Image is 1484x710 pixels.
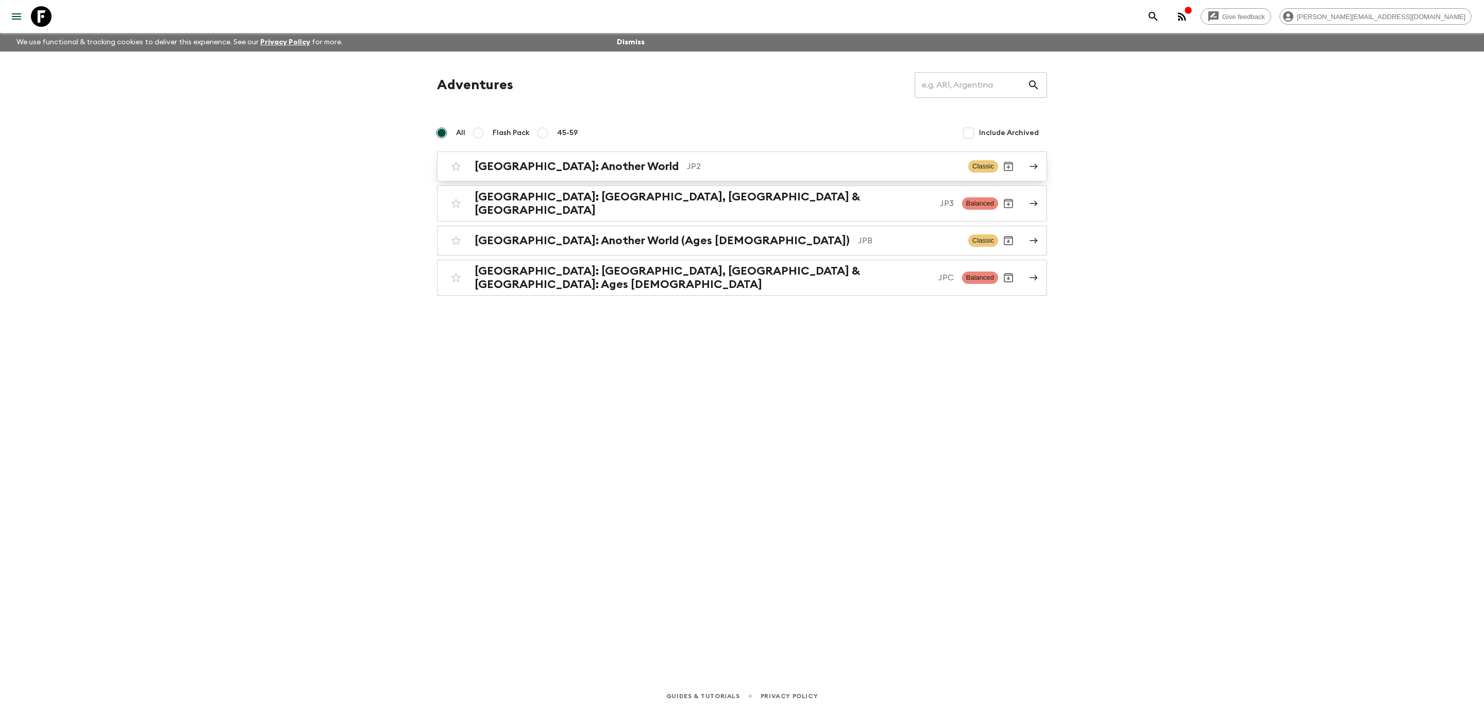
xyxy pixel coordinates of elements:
span: Give feedback [1217,13,1271,21]
h2: [GEOGRAPHIC_DATA]: Another World [475,160,679,173]
span: All [456,128,465,138]
span: Include Archived [979,128,1039,138]
p: JPB [858,234,960,247]
p: JPC [938,272,954,284]
a: [GEOGRAPHIC_DATA]: [GEOGRAPHIC_DATA], [GEOGRAPHIC_DATA] & [GEOGRAPHIC_DATA]JP3BalancedArchive [437,185,1047,222]
div: [PERSON_NAME][EMAIL_ADDRESS][DOMAIN_NAME] [1279,8,1472,25]
button: search adventures [1143,6,1163,27]
p: JP2 [687,160,960,173]
p: JP3 [940,197,954,210]
h1: Adventures [437,75,513,95]
a: Privacy Policy [260,39,310,46]
h2: [GEOGRAPHIC_DATA]: [GEOGRAPHIC_DATA], [GEOGRAPHIC_DATA] & [GEOGRAPHIC_DATA]: Ages [DEMOGRAPHIC_DATA] [475,264,930,291]
button: menu [6,6,27,27]
span: Flash Pack [493,128,530,138]
span: Balanced [962,197,998,210]
button: Archive [998,193,1019,214]
span: Classic [968,234,998,247]
a: Privacy Policy [761,690,818,702]
a: [GEOGRAPHIC_DATA]: [GEOGRAPHIC_DATA], [GEOGRAPHIC_DATA] & [GEOGRAPHIC_DATA]: Ages [DEMOGRAPHIC_DA... [437,260,1047,296]
a: Guides & Tutorials [666,690,740,702]
button: Archive [998,230,1019,251]
a: Give feedback [1201,8,1271,25]
span: Balanced [962,272,998,284]
span: 45-59 [557,128,578,138]
a: [GEOGRAPHIC_DATA]: Another WorldJP2ClassicArchive [437,151,1047,181]
h2: [GEOGRAPHIC_DATA]: Another World (Ages [DEMOGRAPHIC_DATA]) [475,234,850,247]
button: Dismiss [614,35,647,49]
span: [PERSON_NAME][EMAIL_ADDRESS][DOMAIN_NAME] [1291,13,1471,21]
h2: [GEOGRAPHIC_DATA]: [GEOGRAPHIC_DATA], [GEOGRAPHIC_DATA] & [GEOGRAPHIC_DATA] [475,190,932,217]
input: e.g. AR1, Argentina [915,71,1027,99]
p: We use functional & tracking cookies to deliver this experience. See our for more. [12,33,347,52]
button: Archive [998,156,1019,177]
button: Archive [998,267,1019,288]
a: [GEOGRAPHIC_DATA]: Another World (Ages [DEMOGRAPHIC_DATA])JPBClassicArchive [437,226,1047,256]
span: Classic [968,160,998,173]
